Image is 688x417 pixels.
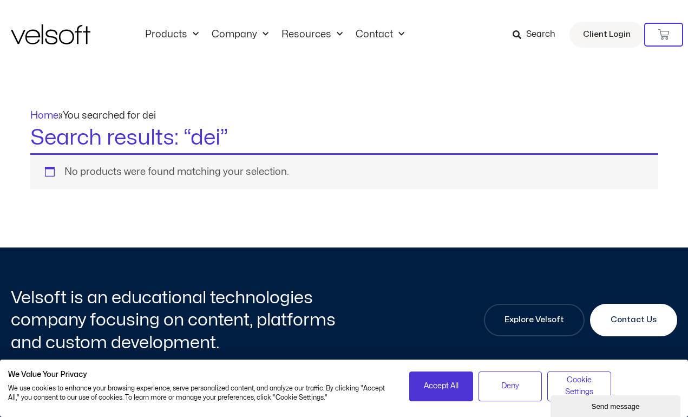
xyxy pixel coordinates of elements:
[513,25,563,44] a: Search
[479,372,542,401] button: Deny all cookies
[11,286,342,354] h2: Velsoft is an educational technologies company focusing on content, platforms and custom developm...
[11,24,90,44] img: Velsoft Training Materials
[526,28,555,42] span: Search
[30,111,58,120] a: Home
[8,384,393,402] p: We use cookies to enhance your browsing experience, serve personalized content, and analyze our t...
[30,153,658,189] div: No products were found matching your selection.
[484,304,585,336] a: Explore Velsoft
[547,372,611,401] button: Adjust cookie preferences
[30,111,156,120] span: »
[205,29,275,41] a: CompanyMenu Toggle
[583,28,631,42] span: Client Login
[501,380,519,392] span: Deny
[349,29,411,41] a: ContactMenu Toggle
[8,370,393,380] h2: We Value Your Privacy
[569,22,644,48] a: Client Login
[590,304,677,336] a: Contact Us
[554,374,604,399] span: Cookie Settings
[30,123,658,153] h1: Search results: “dei”
[139,29,411,41] nav: Menu
[424,380,458,392] span: Accept All
[409,372,473,401] button: Accept all cookies
[551,393,683,417] iframe: chat widget
[275,29,349,41] a: ResourcesMenu Toggle
[504,314,564,327] span: Explore Velsoft
[63,111,156,120] span: You searched for dei
[611,314,657,327] span: Contact Us
[139,29,205,41] a: ProductsMenu Toggle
